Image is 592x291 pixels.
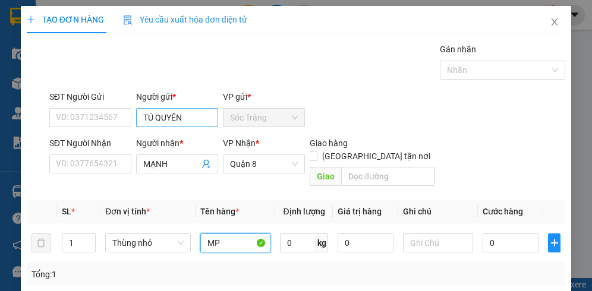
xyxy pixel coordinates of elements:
[82,80,90,88] span: environment
[62,207,71,216] span: SL
[105,207,150,216] span: Đơn vị tính
[341,167,435,186] input: Dọc đường
[483,207,523,216] span: Cước hàng
[538,6,571,39] button: Close
[283,207,325,216] span: Định lượng
[32,268,230,281] div: Tổng: 1
[49,90,131,103] div: SĐT Người Gửi
[6,6,48,48] img: logo.jpg
[223,138,256,148] span: VP Nhận
[112,234,183,252] span: Thùng nhỏ
[6,80,14,88] span: environment
[136,90,218,103] div: Người gửi
[27,15,104,24] span: TẠO ĐƠN HÀNG
[317,150,435,163] span: [GEOGRAPHIC_DATA] tận nơi
[403,233,473,252] input: Ghi Chú
[27,15,35,24] span: plus
[123,15,133,25] img: icon
[49,137,131,150] div: SĐT Người Nhận
[440,45,476,54] label: Gán nhãn
[32,233,51,252] button: delete
[310,138,348,148] span: Giao hàng
[123,15,247,24] span: Yêu cầu xuất hóa đơn điện tử
[201,159,211,169] span: user-add
[230,155,298,173] span: Quận 8
[310,167,341,186] span: Giao
[223,90,305,103] div: VP gửi
[398,200,478,223] th: Ghi chú
[230,109,298,126] span: Sóc Trăng
[6,64,82,77] li: VP Sóc Trăng
[548,233,560,252] button: plus
[550,17,559,27] span: close
[338,207,382,216] span: Giá trị hàng
[82,64,158,77] li: VP Quận 8
[136,137,218,150] div: Người nhận
[338,233,393,252] input: 0
[200,207,239,216] span: Tên hàng
[549,238,560,248] span: plus
[6,6,172,50] li: Vĩnh Thành (Sóc Trăng)
[200,233,270,252] input: VD: Bàn, Ghế
[316,233,328,252] span: kg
